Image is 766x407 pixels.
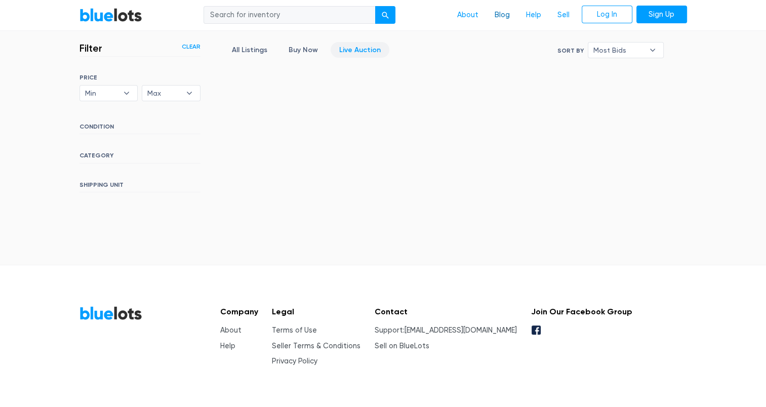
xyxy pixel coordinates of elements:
a: Sell on BlueLots [375,342,429,350]
a: Buy Now [280,42,327,58]
li: Support: [375,325,517,336]
a: Clear [182,42,200,51]
a: About [449,6,487,25]
a: Seller Terms & Conditions [272,342,360,350]
a: Help [220,342,235,350]
a: Live Auction [331,42,389,58]
a: BlueLots [79,8,142,22]
a: Sell [549,6,578,25]
h5: Legal [272,307,360,316]
input: Search for inventory [204,6,376,24]
a: BlueLots [79,306,142,320]
span: Most Bids [593,43,644,58]
a: Log In [582,6,632,24]
h6: CATEGORY [79,152,200,163]
a: All Listings [223,42,276,58]
label: Sort By [557,46,584,55]
h5: Join Our Facebook Group [531,307,632,316]
span: Max [147,86,181,101]
a: Privacy Policy [272,357,317,365]
h6: SHIPPING UNIT [79,181,200,192]
a: About [220,326,241,335]
h5: Contact [375,307,517,316]
a: Sign Up [636,6,687,24]
a: Help [518,6,549,25]
b: ▾ [116,86,137,101]
b: ▾ [179,86,200,101]
h6: PRICE [79,74,200,81]
b: ▾ [642,43,663,58]
span: Min [85,86,118,101]
h6: CONDITION [79,123,200,134]
h5: Company [220,307,258,316]
a: Blog [487,6,518,25]
a: Terms of Use [272,326,317,335]
a: [EMAIL_ADDRESS][DOMAIN_NAME] [405,326,517,335]
h3: Filter [79,42,102,54]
